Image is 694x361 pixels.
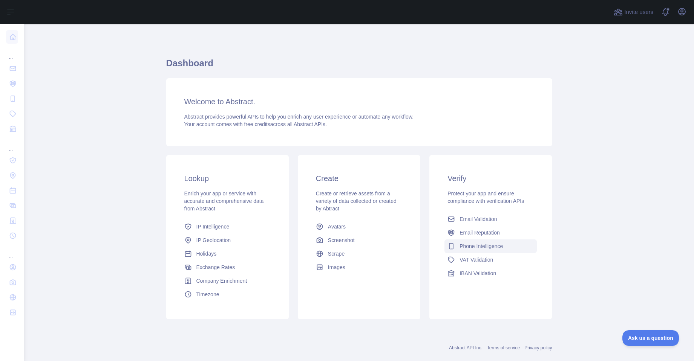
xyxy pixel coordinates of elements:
a: Images [313,260,405,274]
span: Images [328,264,345,271]
a: Privacy policy [524,345,552,350]
span: Phone Intelligence [460,242,503,250]
a: IBAN Validation [444,267,537,280]
span: IP Geolocation [196,236,231,244]
span: free credits [244,121,270,127]
h3: Create [316,173,402,184]
span: Your account comes with across all Abstract APIs. [184,121,327,127]
h3: Lookup [184,173,271,184]
span: Scrape [328,250,345,257]
span: Abstract provides powerful APIs to help you enrich any user experience or automate any workflow. [184,114,414,120]
a: Company Enrichment [181,274,274,288]
h3: Verify [447,173,534,184]
a: IP Intelligence [181,220,274,233]
span: Company Enrichment [196,277,247,285]
a: VAT Validation [444,253,537,267]
h1: Dashboard [166,57,552,75]
iframe: Toggle Customer Support [622,330,679,346]
span: IP Intelligence [196,223,230,230]
span: Avatars [328,223,346,230]
button: Invite users [612,6,655,18]
span: Create or retrieve assets from a variety of data collected or created by Abtract [316,190,397,212]
a: Abstract API Inc. [449,345,483,350]
span: Protect your app and ensure compliance with verification APIs [447,190,524,204]
span: Screenshot [328,236,355,244]
span: Exchange Rates [196,264,235,271]
a: Screenshot [313,233,405,247]
div: ... [6,137,18,152]
a: Phone Intelligence [444,239,537,253]
a: Timezone [181,288,274,301]
a: Email Reputation [444,226,537,239]
span: Email Reputation [460,229,500,236]
a: IP Geolocation [181,233,274,247]
a: Scrape [313,247,405,260]
div: ... [6,244,18,259]
a: Email Validation [444,212,537,226]
a: Holidays [181,247,274,260]
span: Email Validation [460,215,497,223]
span: IBAN Validation [460,270,496,277]
span: VAT Validation [460,256,493,264]
div: ... [6,45,18,60]
span: Timezone [196,291,219,298]
a: Terms of service [487,345,520,350]
h3: Welcome to Abstract. [184,96,534,107]
span: Invite users [624,8,653,17]
span: Holidays [196,250,217,257]
a: Avatars [313,220,405,233]
a: Exchange Rates [181,260,274,274]
span: Enrich your app or service with accurate and comprehensive data from Abstract [184,190,264,212]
